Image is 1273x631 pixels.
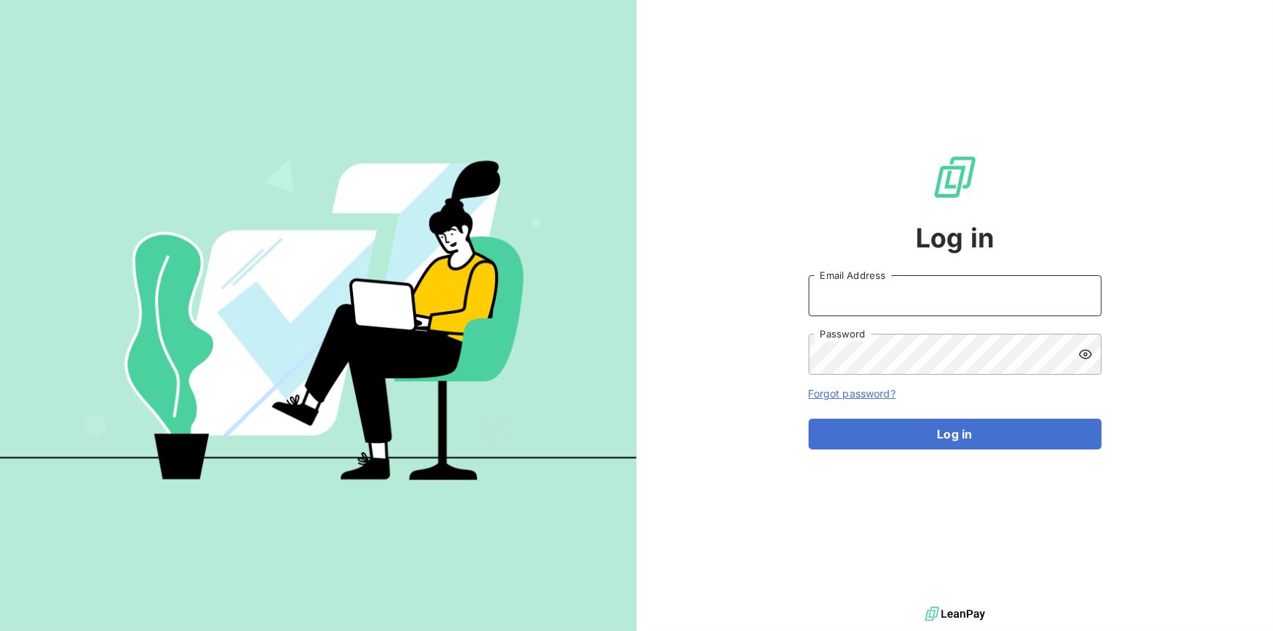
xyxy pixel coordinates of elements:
[932,154,979,201] img: LeanPay Logo
[809,275,1102,316] input: placeholder
[809,387,896,400] a: Forgot password?
[809,419,1102,449] button: Log in
[916,218,994,258] span: Log in
[925,603,985,625] img: logo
